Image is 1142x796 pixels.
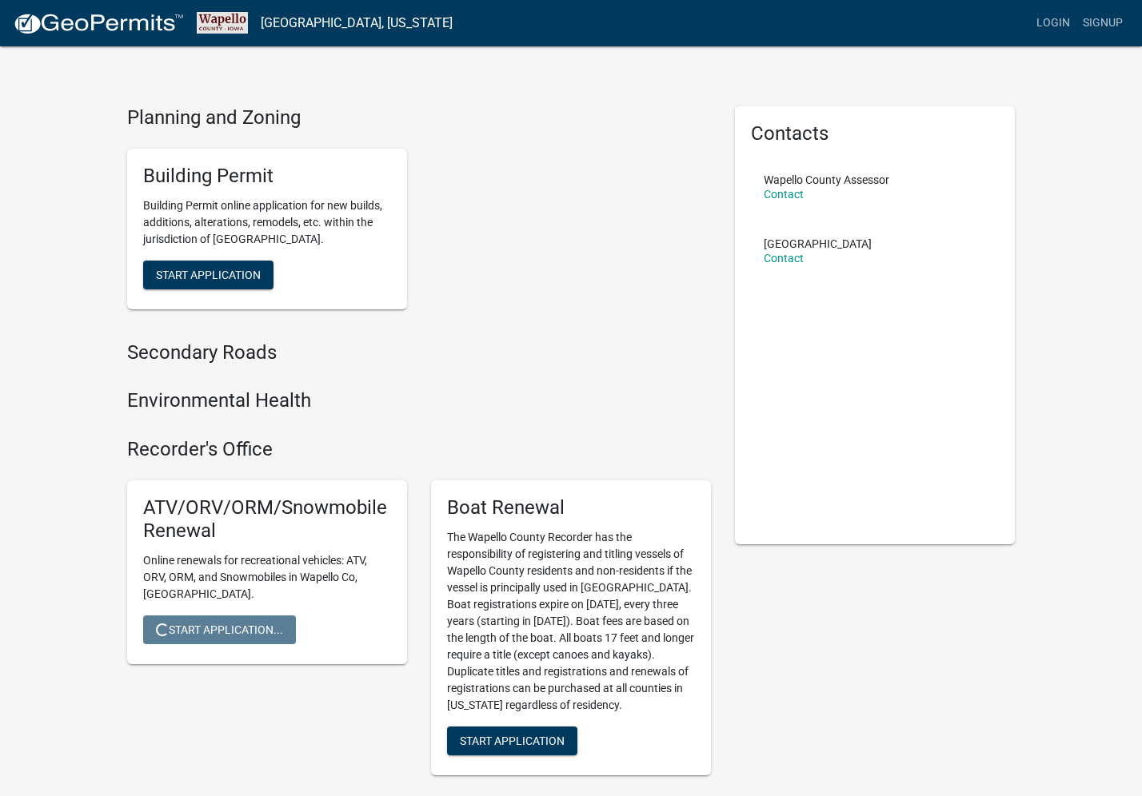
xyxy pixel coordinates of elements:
[764,238,872,249] p: [GEOGRAPHIC_DATA]
[143,165,391,188] h5: Building Permit
[127,438,711,461] h4: Recorder's Office
[156,623,283,635] span: Start Application...
[447,496,695,519] h5: Boat Renewal
[197,12,248,34] img: Wapello County, Iowa
[127,341,711,364] h4: Secondary Roads
[127,106,711,129] h4: Planning and Zoning
[447,529,695,714] p: The Wapello County Recorder has the responsibility of registering and titling vessels of Wapello ...
[143,261,274,289] button: Start Application
[143,496,391,543] h5: ATV/ORV/ORM/Snowmobile Renewal
[127,389,711,412] h4: Environmental Health
[1076,8,1129,38] a: Signup
[143,615,296,644] button: Start Application...
[764,174,889,185] p: Wapello County Assessor
[447,726,577,755] button: Start Application
[764,188,804,201] a: Contact
[143,552,391,603] p: Online renewals for recreational vehicles: ATV, ORV, ORM, and Snowmobiles in Wapello Co, [GEOGRAP...
[460,734,565,746] span: Start Application
[156,268,261,281] span: Start Application
[1030,8,1076,38] a: Login
[751,122,999,145] h5: Contacts
[143,197,391,248] p: Building Permit online application for new builds, additions, alterations, remodels, etc. within ...
[261,10,453,37] a: [GEOGRAPHIC_DATA], [US_STATE]
[764,252,804,265] a: Contact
